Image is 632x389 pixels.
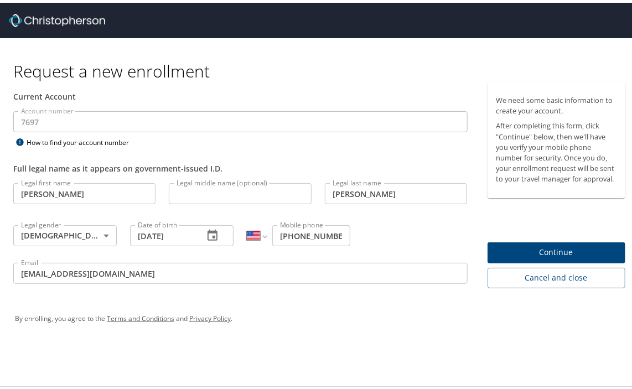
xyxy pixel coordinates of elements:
[13,222,117,243] div: [DEMOGRAPHIC_DATA]
[496,118,617,181] p: After completing this form, click "Continue" below, then we'll have you verify your mobile phone ...
[488,240,626,261] button: Continue
[13,133,152,147] div: How to find your account number
[13,88,468,100] div: Current Account
[496,92,617,113] p: We need some basic information to create your account.
[107,311,174,320] a: Terms and Conditions
[272,222,350,243] input: Enter phone number
[13,160,468,172] div: Full legal name as it appears on government-issued I.D.
[9,11,105,24] img: cbt logo
[130,222,195,243] input: MM/DD/YYYY
[496,268,617,282] span: Cancel and close
[488,265,626,286] button: Cancel and close
[189,311,231,320] a: Privacy Policy
[15,302,626,330] div: By enrolling, you agree to the and .
[496,243,617,257] span: Continue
